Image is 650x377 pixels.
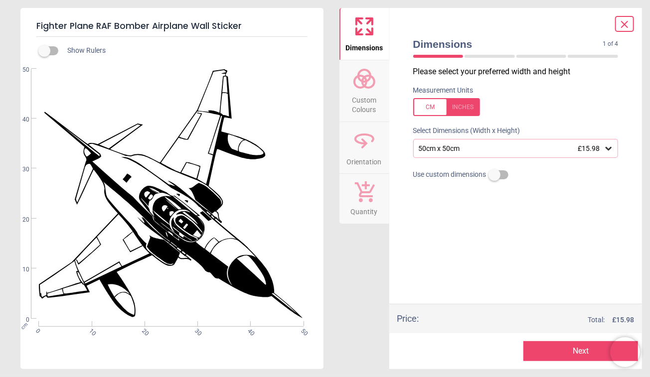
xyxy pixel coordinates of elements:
[10,66,29,74] span: 50
[10,116,29,124] span: 40
[87,327,94,334] span: 10
[616,316,634,324] span: 15.98
[413,37,603,51] span: Dimensions
[397,312,419,325] div: Price :
[34,327,40,334] span: 0
[36,16,308,37] h5: Fighter Plane RAF Bomber Airplane Wall Sticker
[610,337,640,367] iframe: Brevo live chat
[246,327,253,334] span: 40
[413,170,487,180] span: Use custom dimensions
[140,327,147,334] span: 20
[523,341,638,361] button: Next
[10,216,29,224] span: 20
[299,327,306,334] span: 50
[10,165,29,174] span: 30
[351,202,378,217] span: Quantity
[345,38,383,53] span: Dimensions
[44,45,324,57] div: Show Rulers
[10,316,29,324] span: 0
[10,265,29,274] span: 10
[603,40,618,48] span: 1 of 4
[340,91,388,115] span: Custom Colours
[339,60,389,122] button: Custom Colours
[347,152,382,167] span: Orientation
[418,144,604,153] div: 50cm x 50cm
[20,322,29,331] span: cm
[339,122,389,174] button: Orientation
[339,8,389,60] button: Dimensions
[578,144,600,152] span: £15.98
[413,66,627,77] p: Please select your preferred width and height
[405,126,520,136] label: Select Dimensions (Width x Height)
[612,315,634,325] span: £
[339,174,389,224] button: Quantity
[434,315,635,325] div: Total:
[413,86,474,96] label: Measurement Units
[193,327,199,334] span: 30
